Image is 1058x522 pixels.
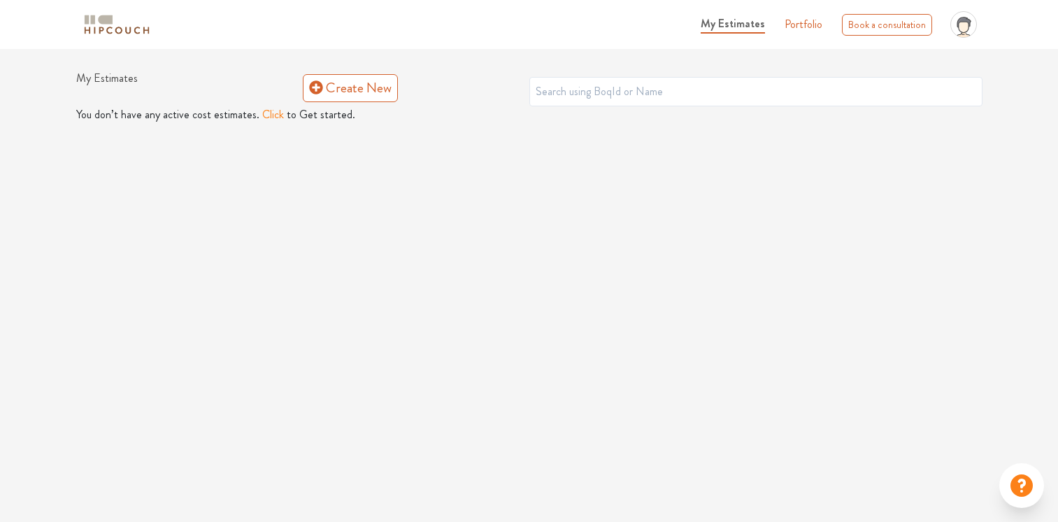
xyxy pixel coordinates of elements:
[701,15,765,31] span: My Estimates
[76,106,982,123] p: You don’t have any active cost estimates. to Get started.
[303,74,398,102] a: Create New
[262,106,284,123] button: Click
[842,14,932,36] div: Book a consultation
[785,16,822,33] a: Portfolio
[82,9,152,41] span: logo-horizontal.svg
[76,71,303,104] h1: My Estimates
[529,77,982,106] input: Search using BoqId or Name
[82,13,152,37] img: logo-horizontal.svg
